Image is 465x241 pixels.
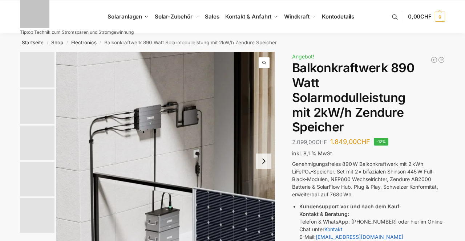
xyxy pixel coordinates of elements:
[256,154,271,169] button: Next slide
[408,6,445,28] a: 0,00CHF 0
[357,138,370,146] span: CHF
[420,13,432,20] span: CHF
[20,126,54,160] img: Maysun
[152,0,202,33] a: Solar-Zubehör
[20,162,54,196] img: Zendure-solar-flow-Batteriespeicher für Balkonkraftwerke
[324,226,343,232] a: Kontakt
[20,52,54,87] img: Zendure-solar-flow-Batteriespeicher für Balkonkraftwerke
[330,138,370,146] bdi: 1.849,00
[319,0,357,33] a: Kontodetails
[292,160,445,198] p: Genehmigungsfreies 890 W Balkonkraftwerk mit 2 kWh LiFePO₄-Speicher. Set mit 2× bifazialen Shinso...
[292,61,445,135] h1: Balkonkraftwerk 890 Watt Solarmodulleistung mit 2kW/h Zendure Speicher
[292,139,327,146] bdi: 2.099,00
[155,13,193,20] span: Solar-Zubehör
[205,13,219,20] span: Sales
[63,40,71,46] span: /
[222,0,281,33] a: Kontakt & Anfahrt
[51,40,63,45] a: Shop
[299,211,349,217] strong: Kontakt & Beratung:
[316,139,327,146] span: CHF
[71,40,97,45] a: Electronics
[20,30,134,34] p: Tiptop Technik zum Stromsparen und Stromgewinnung
[435,12,445,22] span: 0
[202,0,222,33] a: Sales
[284,13,310,20] span: Windkraft
[225,13,271,20] span: Kontakt & Anfahrt
[7,33,458,52] nav: Breadcrumb
[438,56,445,64] a: Balkonkraftwerk 890 Watt Solarmodulleistung mit 1kW/h Zendure Speicher
[20,198,54,233] img: nep-microwechselrichter-600w
[292,53,314,60] span: Angebot!
[22,40,44,45] a: Startseite
[281,0,319,33] a: Windkraft
[408,13,432,20] span: 0,00
[299,203,401,209] strong: Kundensupport vor und nach dem Kauf:
[322,13,354,20] span: Kontodetails
[316,234,403,240] a: [EMAIL_ADDRESS][DOMAIN_NAME]
[430,56,438,64] a: 890/600 Watt Solarkraftwerk + 2,7 KW Batteriespeicher Genehmigungsfrei
[20,89,54,124] img: Anschlusskabel-3meter_schweizer-stecker
[299,203,445,241] li: Telefon & WhatsApp: [PHONE_NUMBER] oder hier im Online Chat unter E-Mail:
[97,40,104,46] span: /
[292,150,333,156] span: inkl. 8,1 % MwSt.
[44,40,51,46] span: /
[374,138,389,146] span: -12%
